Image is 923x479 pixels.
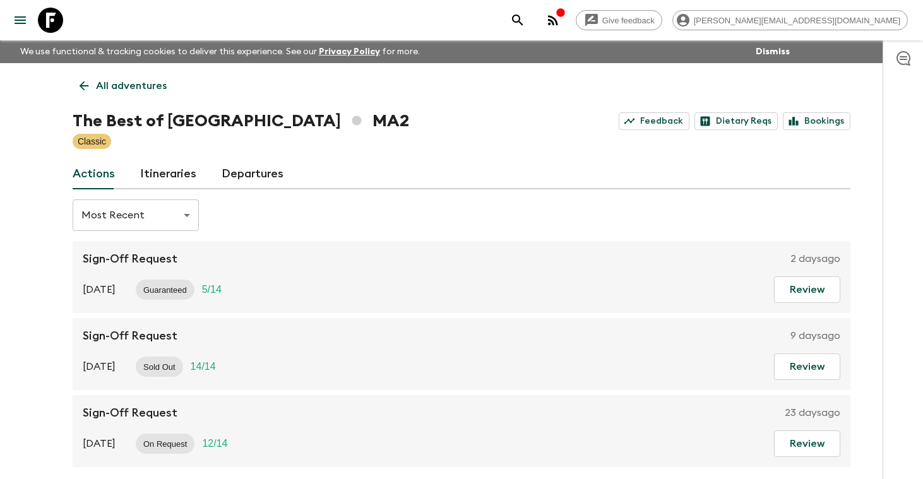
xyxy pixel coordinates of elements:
[183,357,223,377] div: Trip Fill
[83,436,116,451] p: [DATE]
[73,198,199,233] div: Most Recent
[790,251,840,266] p: 2 days ago
[136,439,194,449] span: On Request
[694,112,778,130] a: Dietary Reqs
[202,282,222,297] p: 5 / 14
[774,353,840,380] button: Review
[136,285,194,295] span: Guaranteed
[783,112,850,130] a: Bookings
[73,159,115,189] a: Actions
[191,359,216,374] p: 14 / 14
[194,434,235,454] div: Trip Fill
[576,10,662,30] a: Give feedback
[774,276,840,303] button: Review
[83,405,177,420] p: Sign-Off Request
[194,280,229,300] div: Trip Fill
[672,10,908,30] div: [PERSON_NAME][EMAIL_ADDRESS][DOMAIN_NAME]
[619,112,689,130] a: Feedback
[83,282,116,297] p: [DATE]
[96,78,167,93] p: All adventures
[78,135,106,148] p: Classic
[505,8,530,33] button: search adventures
[15,40,425,63] p: We use functional & tracking cookies to deliver this experience. See our for more.
[83,359,116,374] p: [DATE]
[595,16,662,25] span: Give feedback
[687,16,907,25] span: [PERSON_NAME][EMAIL_ADDRESS][DOMAIN_NAME]
[774,430,840,457] button: Review
[753,43,793,61] button: Dismiss
[83,328,177,343] p: Sign-Off Request
[319,47,380,56] a: Privacy Policy
[222,159,283,189] a: Departures
[73,73,174,98] a: All adventures
[136,362,183,372] span: Sold Out
[785,405,840,420] p: 23 days ago
[8,8,33,33] button: menu
[202,436,227,451] p: 12 / 14
[790,328,840,343] p: 9 days ago
[140,159,196,189] a: Itineraries
[73,109,409,134] h1: The Best of [GEOGRAPHIC_DATA] MA2
[83,251,177,266] p: Sign-Off Request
